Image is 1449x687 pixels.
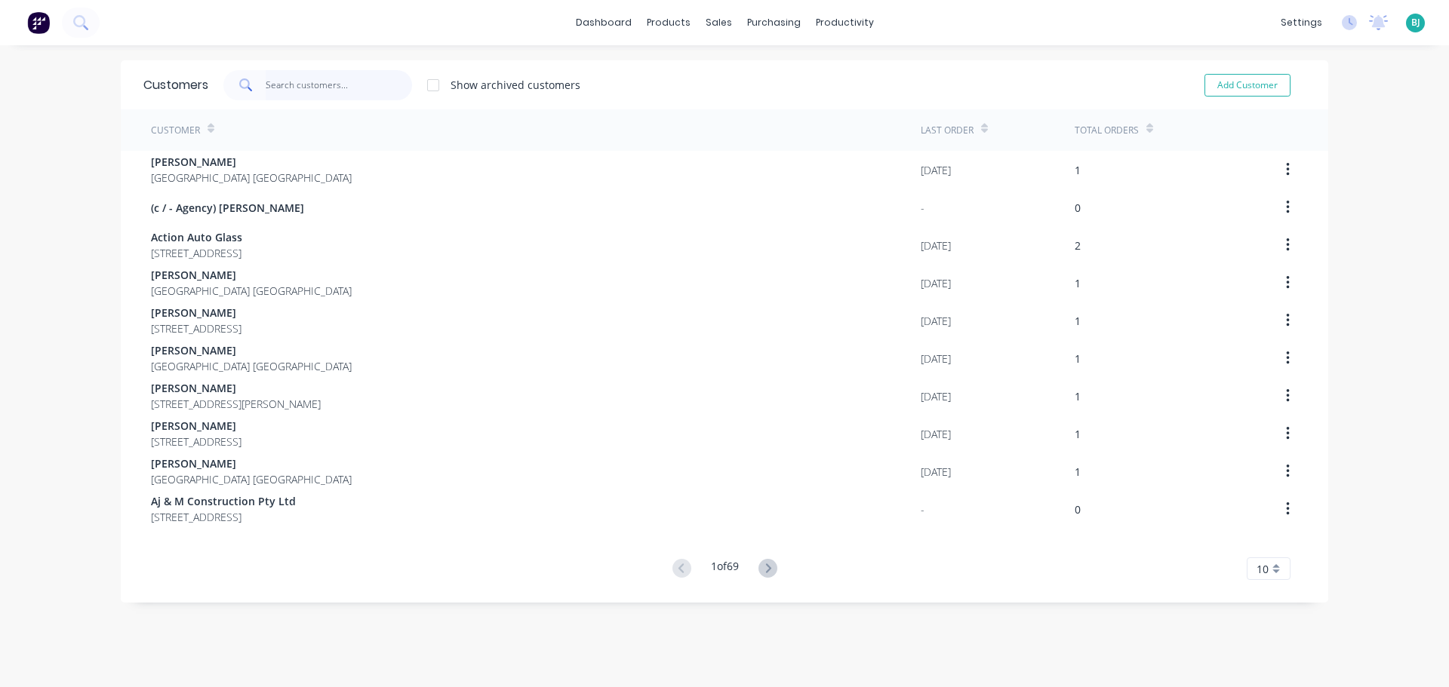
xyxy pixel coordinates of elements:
span: [PERSON_NAME] [151,455,352,471]
img: Factory [27,11,50,34]
span: Aj & M Construction Pty Ltd [151,493,296,509]
span: [GEOGRAPHIC_DATA] [GEOGRAPHIC_DATA] [151,283,352,299]
div: 0 [1075,501,1081,517]
div: Total Orders [1075,124,1139,137]
div: [DATE] [921,313,951,329]
span: BJ [1411,16,1420,29]
span: [PERSON_NAME] [151,305,241,320]
span: [PERSON_NAME] [151,267,352,283]
div: [DATE] [921,238,951,253]
div: sales [698,11,740,34]
div: Customers [143,76,208,94]
div: 0 [1075,200,1081,216]
div: 1 [1075,464,1081,480]
div: [DATE] [921,464,951,480]
span: 10 [1257,561,1269,577]
span: [PERSON_NAME] [151,418,241,434]
div: - [921,501,924,517]
span: [GEOGRAPHIC_DATA] [GEOGRAPHIC_DATA] [151,471,352,487]
div: purchasing [740,11,808,34]
span: [STREET_ADDRESS] [151,245,242,261]
div: 1 of 69 [711,558,739,580]
span: [GEOGRAPHIC_DATA] [GEOGRAPHIC_DATA] [151,170,352,186]
span: (c / - Agency) [PERSON_NAME] [151,200,304,216]
div: Show archived customers [451,77,580,93]
a: dashboard [568,11,639,34]
div: Last Order [921,124,974,137]
div: [DATE] [921,275,951,291]
span: Action Auto Glass [151,229,242,245]
div: products [639,11,698,34]
span: [GEOGRAPHIC_DATA] [GEOGRAPHIC_DATA] [151,358,352,374]
span: [STREET_ADDRESS][PERSON_NAME] [151,396,321,412]
div: Customer [151,124,200,137]
span: [PERSON_NAME] [151,380,321,396]
div: settings [1273,11,1330,34]
span: [STREET_ADDRESS] [151,434,241,449]
div: [DATE] [921,351,951,367]
span: [PERSON_NAME] [151,154,352,170]
div: 1 [1075,426,1081,442]
span: [STREET_ADDRESS] [151,320,241,336]
div: [DATE] [921,388,951,404]
div: 1 [1075,351,1081,367]
div: [DATE] [921,162,951,178]
span: [PERSON_NAME] [151,342,352,358]
div: - [921,200,924,216]
div: [DATE] [921,426,951,442]
button: Add Customer [1204,74,1291,97]
div: 1 [1075,313,1081,329]
input: Search customers... [266,70,413,100]
span: [STREET_ADDRESS] [151,509,296,525]
div: 1 [1075,162,1081,178]
div: productivity [808,11,881,34]
div: 1 [1075,388,1081,404]
div: 2 [1075,238,1081,253]
div: 1 [1075,275,1081,291]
